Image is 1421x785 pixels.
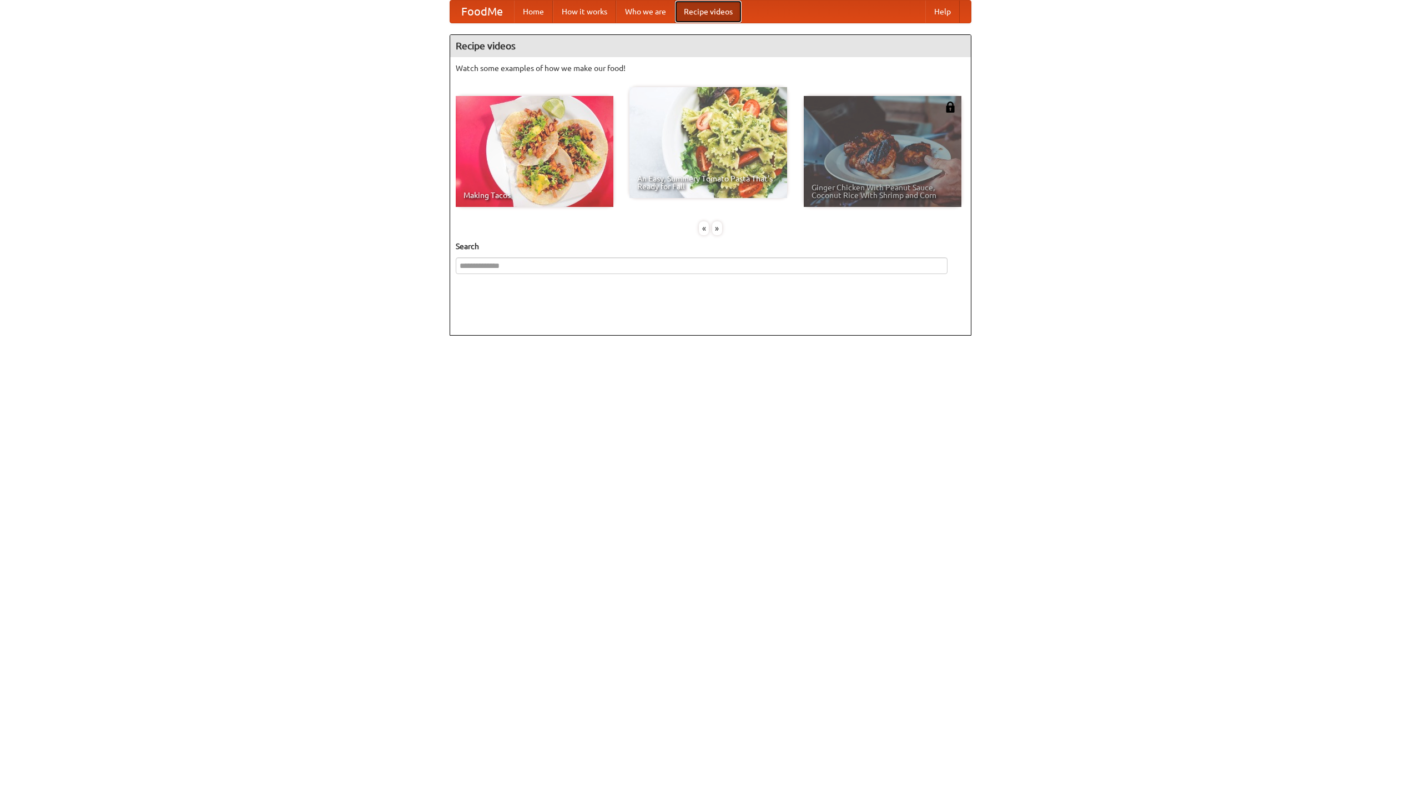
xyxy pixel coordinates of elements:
a: FoodMe [450,1,514,23]
h4: Recipe videos [450,35,971,57]
span: Making Tacos [463,191,606,199]
div: » [712,221,722,235]
h5: Search [456,241,965,252]
a: Who we are [616,1,675,23]
p: Watch some examples of how we make our food! [456,63,965,74]
div: « [699,221,709,235]
a: Help [925,1,960,23]
a: How it works [553,1,616,23]
a: Making Tacos [456,96,613,207]
a: An Easy, Summery Tomato Pasta That's Ready for Fall [629,87,787,198]
span: An Easy, Summery Tomato Pasta That's Ready for Fall [637,175,779,190]
a: Recipe videos [675,1,742,23]
img: 483408.png [945,102,956,113]
a: Home [514,1,553,23]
